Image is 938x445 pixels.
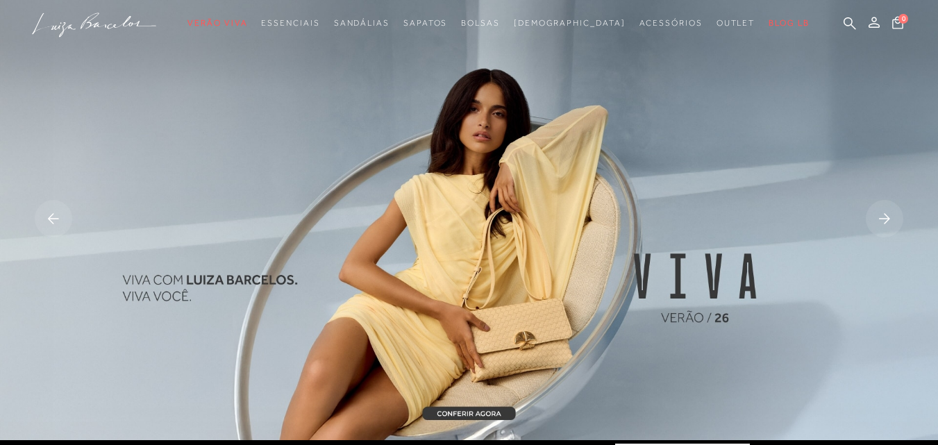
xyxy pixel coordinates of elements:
span: Verão Viva [187,18,247,28]
a: noSubCategoriesText [403,10,447,36]
span: Sapatos [403,18,447,28]
span: Bolsas [461,18,500,28]
a: noSubCategoriesText [514,10,626,36]
span: Acessórios [639,18,703,28]
a: noSubCategoriesText [334,10,390,36]
button: 0 [888,15,907,34]
span: BLOG LB [769,18,809,28]
span: [DEMOGRAPHIC_DATA] [514,18,626,28]
a: noSubCategoriesText [639,10,703,36]
a: BLOG LB [769,10,809,36]
span: 0 [898,14,908,24]
a: noSubCategoriesText [187,10,247,36]
a: noSubCategoriesText [261,10,319,36]
span: Sandálias [334,18,390,28]
a: noSubCategoriesText [717,10,755,36]
span: Outlet [717,18,755,28]
span: Essenciais [261,18,319,28]
a: noSubCategoriesText [461,10,500,36]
